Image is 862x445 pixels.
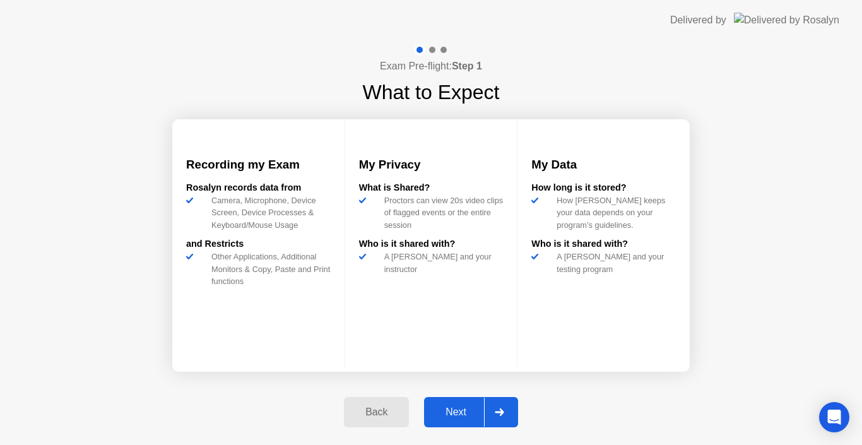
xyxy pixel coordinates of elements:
div: A [PERSON_NAME] and your instructor [379,251,504,275]
div: How [PERSON_NAME] keeps your data depends on your program’s guidelines. [552,194,676,231]
h3: My Privacy [359,156,504,174]
div: A [PERSON_NAME] and your testing program [552,251,676,275]
div: and Restricts [186,237,331,251]
h3: Recording my Exam [186,156,331,174]
button: Next [424,397,518,427]
div: Delivered by [670,13,726,28]
div: What is Shared? [359,181,504,195]
div: Back [348,406,405,418]
div: Proctors can view 20s video clips of flagged events or the entire session [379,194,504,231]
div: Who is it shared with? [359,237,504,251]
div: Other Applications, Additional Monitors & Copy, Paste and Print functions [206,251,331,287]
h3: My Data [531,156,676,174]
div: How long is it stored? [531,181,676,195]
button: Back [344,397,409,427]
img: Delivered by Rosalyn [734,13,839,27]
div: Rosalyn records data from [186,181,331,195]
div: Who is it shared with? [531,237,676,251]
div: Next [428,406,484,418]
div: Open Intercom Messenger [819,402,849,432]
h4: Exam Pre-flight: [380,59,482,74]
div: Camera, Microphone, Device Screen, Device Processes & Keyboard/Mouse Usage [206,194,331,231]
h1: What to Expect [363,77,500,107]
b: Step 1 [452,61,482,71]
